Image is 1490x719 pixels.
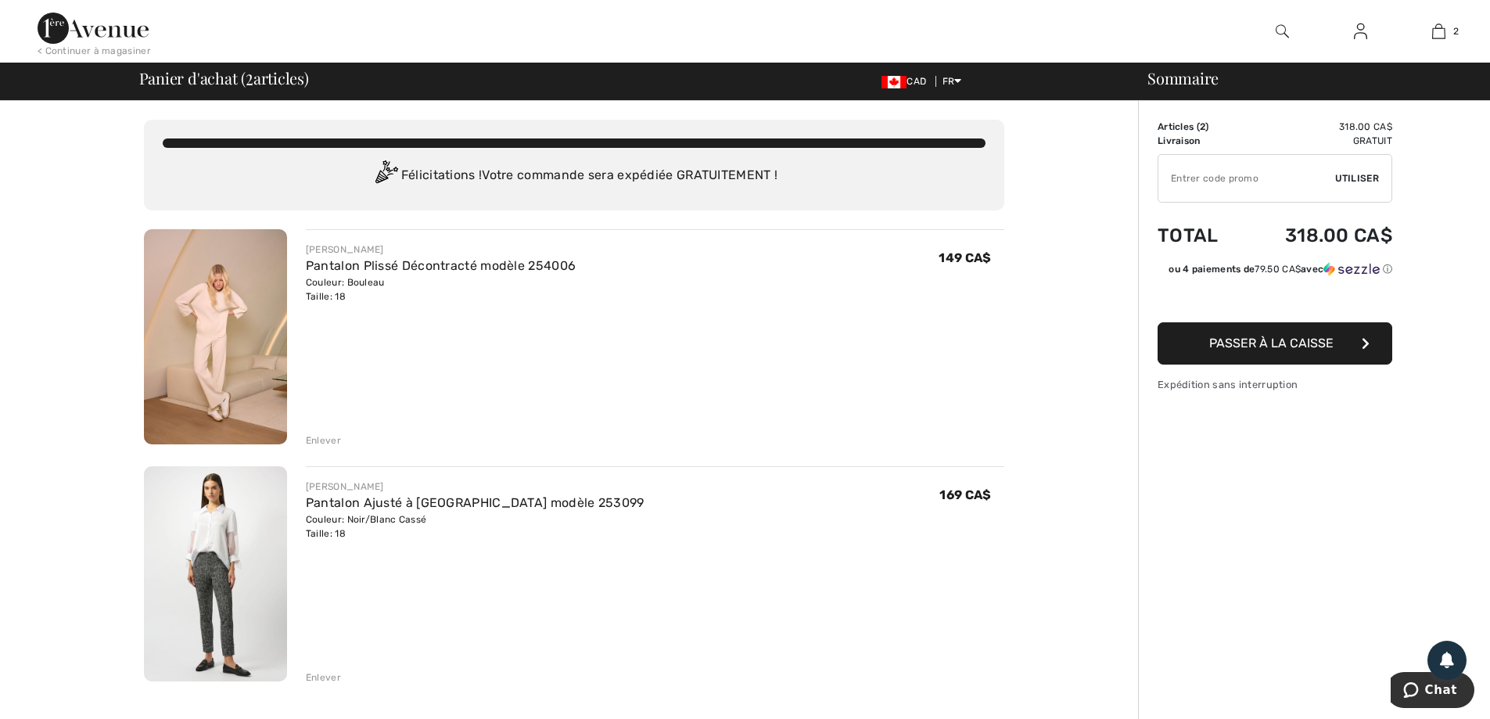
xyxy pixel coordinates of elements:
img: recherche [1276,22,1289,41]
div: Expédition sans interruption [1158,377,1392,392]
img: Pantalon Plissé Décontracté modèle 254006 [144,229,287,444]
iframe: PayPal-paypal [1158,282,1392,317]
td: Gratuit [1242,134,1392,148]
img: Sezzle [1323,262,1380,276]
button: Passer à la caisse [1158,322,1392,365]
div: Félicitations ! Votre commande sera expédiée GRATUITEMENT ! [163,160,986,192]
input: Code promo [1158,155,1335,202]
img: 1ère Avenue [38,13,149,44]
span: CAD [881,76,932,87]
td: 318.00 CA$ [1242,209,1392,262]
a: Se connecter [1341,22,1380,41]
span: Utiliser [1335,171,1379,185]
span: Panier d'achat ( articles) [139,70,309,86]
div: Enlever [306,670,341,685]
img: Mon panier [1432,22,1445,41]
a: Pantalon Plissé Décontracté modèle 254006 [306,258,576,273]
span: 2 [246,67,253,87]
span: 149 CA$ [939,250,991,265]
span: Passer à la caisse [1209,336,1334,351]
div: ou 4 paiements de avec [1169,262,1392,276]
div: Sommaire [1129,70,1481,86]
div: Couleur: Noir/Blanc Cassé Taille: 18 [306,512,644,541]
img: Mes infos [1354,22,1367,41]
td: Livraison [1158,134,1242,148]
div: [PERSON_NAME] [306,243,576,257]
img: Congratulation2.svg [370,160,401,192]
div: ou 4 paiements de79.50 CA$avecSezzle Cliquez pour en savoir plus sur Sezzle [1158,262,1392,282]
img: Canadian Dollar [881,76,907,88]
span: FR [942,76,962,87]
a: 2 [1400,22,1477,41]
span: 2 [1453,24,1459,38]
div: [PERSON_NAME] [306,480,644,494]
div: Couleur: Bouleau Taille: 18 [306,275,576,304]
iframe: Ouvre un widget dans lequel vous pouvez chatter avec l’un de nos agents [1391,672,1474,711]
td: 318.00 CA$ [1242,120,1392,134]
a: Pantalon Ajusté à [GEOGRAPHIC_DATA] modèle 253099 [306,495,644,510]
img: Pantalon Ajusté à Cheville modèle 253099 [144,466,287,681]
td: Articles ( ) [1158,120,1242,134]
span: 169 CA$ [939,487,991,502]
span: 2 [1200,121,1205,132]
div: < Continuer à magasiner [38,44,151,58]
td: Total [1158,209,1242,262]
span: 79.50 CA$ [1255,264,1301,275]
div: Enlever [306,433,341,448]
